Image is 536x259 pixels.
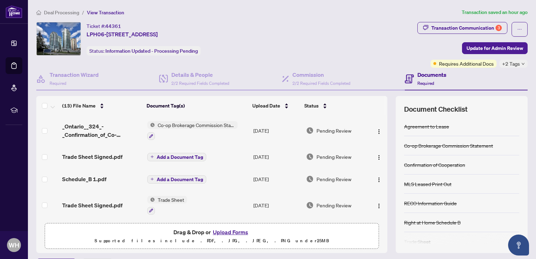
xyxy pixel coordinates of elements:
[9,240,19,250] span: WH
[147,175,206,184] button: Add a Document Tag
[317,153,351,161] span: Pending Review
[404,161,465,169] div: Confirmation of Cooperation
[439,60,494,67] span: Requires Additional Docs
[147,196,187,215] button: Status IconTrade Sheet
[404,199,457,207] div: RECO Information Guide
[467,43,523,54] span: Update for Admin Review
[150,155,154,158] span: plus
[50,71,99,79] h4: Transaction Wizard
[62,102,96,110] span: (13) File Name
[292,71,350,79] h4: Commission
[404,180,452,188] div: MLS Leased Print Out
[157,155,203,160] span: Add a Document Tag
[373,200,385,211] button: Logo
[376,155,382,160] img: Logo
[144,96,250,116] th: Document Tag(s)
[87,46,201,55] div: Status:
[417,22,507,34] button: Transaction Communication3
[82,8,84,16] li: /
[306,201,314,209] img: Document Status
[373,125,385,136] button: Logo
[147,153,206,161] button: Add a Document Tag
[301,96,367,116] th: Status
[521,62,525,66] span: down
[105,23,121,29] span: 44361
[173,228,250,237] span: Drag & Drop or
[62,175,106,183] span: Schedule_B 1.pdf
[155,121,238,129] span: Co-op Brokerage Commission Statement
[462,42,528,54] button: Update for Admin Review
[62,201,122,209] span: Trade Sheet Signed.pdf
[251,146,303,168] td: [DATE]
[147,152,206,161] button: Add a Document Tag
[317,127,351,134] span: Pending Review
[306,127,314,134] img: Document Status
[376,203,382,209] img: Logo
[147,121,238,140] button: Status IconCo-op Brokerage Commission Statement
[304,102,319,110] span: Status
[404,219,461,226] div: Right at Home Schedule B
[87,30,158,38] span: LPH06-[STREET_ADDRESS]
[37,22,81,55] img: IMG-E12175706_1.jpg
[59,96,144,116] th: (13) File Name
[49,237,374,245] p: Supported files include .PDF, .JPG, .JPEG, .PNG under 25 MB
[105,48,198,54] span: Information Updated - Processing Pending
[171,71,229,79] h4: Details & People
[62,153,122,161] span: Trade Sheet Signed.pdf
[373,173,385,185] button: Logo
[517,27,522,32] span: ellipsis
[417,71,446,79] h4: Documents
[147,175,206,184] button: Add a Document Tag
[373,151,385,162] button: Logo
[317,175,351,183] span: Pending Review
[147,121,155,129] img: Status Icon
[404,142,493,149] div: Co-op Brokerage Commission Statement
[404,104,468,114] span: Document Checklist
[508,235,529,256] button: Open asap
[251,168,303,190] td: [DATE]
[376,129,382,134] img: Logo
[87,9,124,16] span: View Transaction
[502,60,520,68] span: +2 Tags
[306,153,314,161] img: Document Status
[157,177,203,182] span: Add a Document Tag
[251,190,303,220] td: [DATE]
[171,81,229,86] span: 2/2 Required Fields Completed
[147,196,155,203] img: Status Icon
[87,22,121,30] div: Ticket #:
[155,196,187,203] span: Trade Sheet
[62,122,141,139] span: _Ontario__324_-_Confirmation_of_Co-operation_and_Representation__TenantLandlord 1.pdf
[376,177,382,183] img: Logo
[251,116,303,146] td: [DATE]
[462,8,528,16] article: Transaction saved an hour ago
[44,9,79,16] span: Deal Processing
[317,201,351,209] span: Pending Review
[36,10,41,15] span: home
[417,81,434,86] span: Required
[150,177,154,181] span: plus
[496,25,502,31] div: 3
[306,175,314,183] img: Document Status
[404,123,449,130] div: Agreement to Lease
[292,81,350,86] span: 2/2 Required Fields Completed
[211,228,250,237] button: Upload Forms
[252,102,280,110] span: Upload Date
[250,96,301,116] th: Upload Date
[45,223,379,249] span: Drag & Drop orUpload FormsSupported files include .PDF, .JPG, .JPEG, .PNG under25MB
[6,5,22,18] img: logo
[431,22,502,34] div: Transaction Communication
[50,81,66,86] span: Required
